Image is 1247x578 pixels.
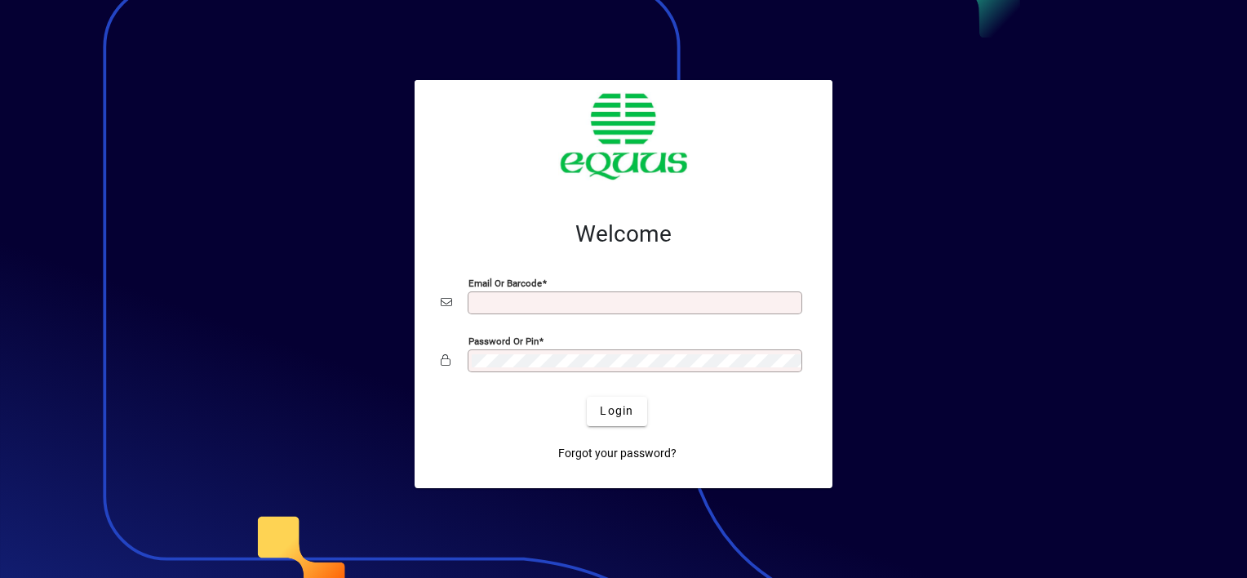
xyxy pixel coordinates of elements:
span: Login [600,402,633,420]
h2: Welcome [441,220,806,248]
span: Forgot your password? [558,445,677,462]
button: Login [587,397,646,426]
mat-label: Password or Pin [468,335,539,346]
mat-label: Email or Barcode [468,277,542,288]
a: Forgot your password? [552,439,683,469]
